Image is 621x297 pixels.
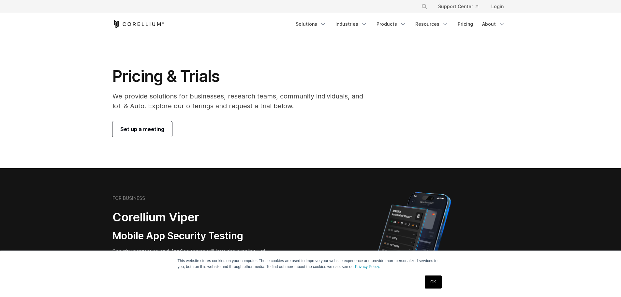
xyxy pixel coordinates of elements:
[112,67,372,86] h1: Pricing & Trials
[478,18,509,30] a: About
[433,1,483,12] a: Support Center
[454,18,477,30] a: Pricing
[355,264,380,269] a: Privacy Policy.
[486,1,509,12] a: Login
[112,210,279,225] h2: Corellium Viper
[112,195,145,201] h6: FOR BUSINESS
[178,258,444,270] p: This website stores cookies on your computer. These cookies are used to improve your website expe...
[373,18,410,30] a: Products
[112,247,279,271] p: Security pentesting and AppSec teams will love the simplicity of automated report generation comb...
[292,18,330,30] a: Solutions
[332,18,371,30] a: Industries
[112,20,164,28] a: Corellium Home
[120,125,164,133] span: Set up a meeting
[425,275,441,289] a: OK
[112,230,279,242] h3: Mobile App Security Testing
[419,1,430,12] button: Search
[112,91,372,111] p: We provide solutions for businesses, research teams, community individuals, and IoT & Auto. Explo...
[411,18,452,30] a: Resources
[292,18,509,30] div: Navigation Menu
[413,1,509,12] div: Navigation Menu
[112,121,172,137] a: Set up a meeting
